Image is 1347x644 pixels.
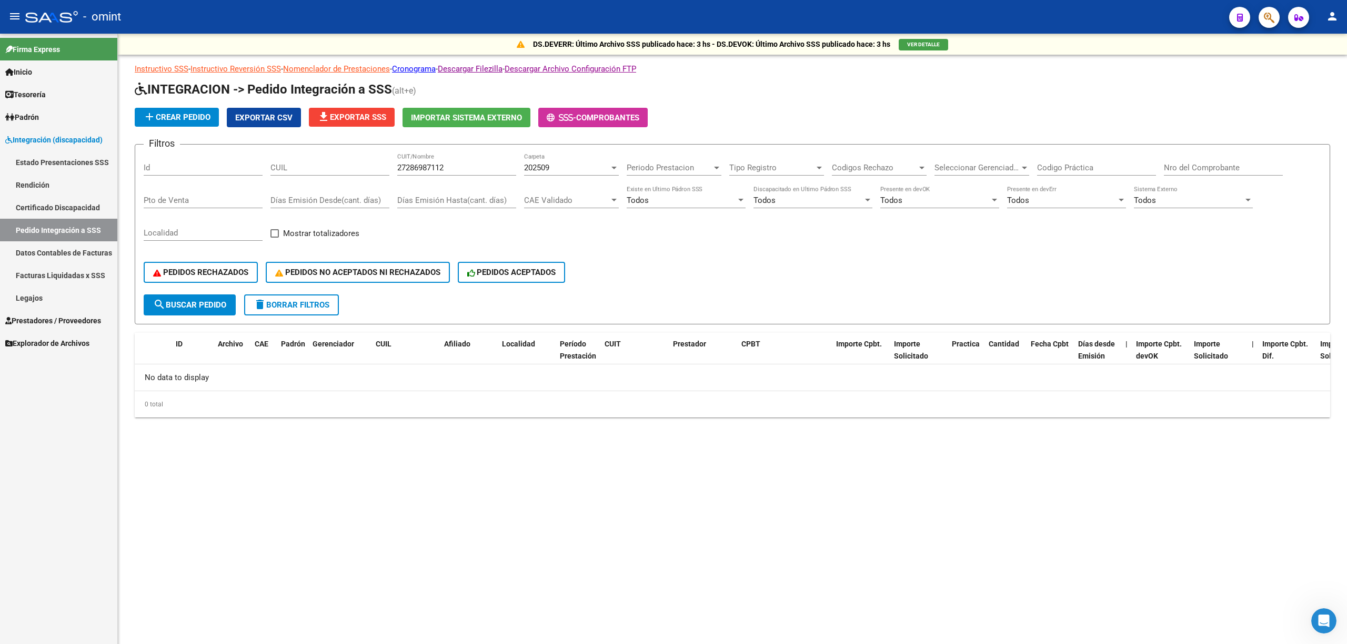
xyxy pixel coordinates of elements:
span: Todos [753,196,776,205]
a: Descargar Archivo Configuración FTP [505,64,636,74]
p: - - - - - [135,63,1330,75]
div: 0 total [135,391,1330,417]
datatable-header-cell: | [1121,333,1132,379]
span: | [1125,340,1128,348]
span: Periodo Prestacion [627,163,712,172]
span: INTEGRACION -> Pedido Integración a SSS [135,82,392,97]
datatable-header-cell: Padrón [277,333,308,379]
h3: Filtros [144,136,180,151]
span: Mostrar totalizadores [283,227,359,240]
p: DS.DEVERR: Último Archivo SSS publicado hace: 3 hs - DS.DEVOK: Último Archivo SSS publicado hace:... [533,38,890,50]
span: Padrón [281,340,305,348]
span: CAE Validado [524,196,609,205]
span: Todos [1007,196,1029,205]
datatable-header-cell: ID [172,333,214,379]
button: Buscar Pedido [144,294,236,315]
span: Importe Cpbt. Dif. [1262,340,1308,360]
span: Seleccionar Gerenciador [934,163,1020,172]
mat-icon: add [143,110,156,123]
button: PEDIDOS RECHAZADOS [144,262,258,283]
span: Todos [880,196,902,205]
button: Crear Pedido [135,108,219,127]
span: CUIL [376,340,391,348]
a: Cronograma [392,64,436,74]
span: Importar Sistema Externo [411,113,522,122]
a: Instructivo Reversión SSS [190,64,281,74]
datatable-header-cell: Localidad [498,333,556,379]
span: 202509 [524,163,549,172]
span: Afiliado [444,340,470,348]
a: Instructivo SSS [135,64,188,74]
datatable-header-cell: CUIT [600,333,669,379]
span: Practica [952,340,980,348]
button: Borrar Filtros [244,294,339,315]
span: Importe Solicitado [894,340,928,360]
datatable-header-cell: Practica [948,333,984,379]
datatable-header-cell: Archivo [214,333,250,379]
span: CPBT [741,340,760,348]
datatable-header-cell: Importe Cpbt. [832,333,890,379]
span: PEDIDOS RECHAZADOS [153,268,248,277]
span: | [1252,340,1254,348]
span: Prestadores / Proveedores [5,315,101,326]
span: Días desde Emisión [1078,340,1115,360]
span: Firma Express [5,44,60,55]
button: -Comprobantes [538,108,648,127]
datatable-header-cell: Días desde Emisión [1074,333,1121,379]
button: PEDIDOS ACEPTADOS [458,262,566,283]
datatable-header-cell: CPBT [737,333,832,379]
span: Período Prestación [560,340,596,360]
datatable-header-cell: Período Prestación [556,333,600,379]
span: Prestador [673,340,706,348]
mat-icon: menu [8,10,21,23]
button: Exportar SSS [309,108,395,127]
a: Descargar Filezilla [438,64,502,74]
datatable-header-cell: Importe Solicitado devOK [1190,333,1248,379]
span: Exportar SSS [317,113,386,122]
mat-icon: delete [254,298,266,311]
mat-icon: search [153,298,166,311]
span: Inicio [5,66,32,78]
datatable-header-cell: Prestador [669,333,737,379]
span: Localidad [502,340,535,348]
span: Importe Cpbt. devOK [1136,340,1182,360]
datatable-header-cell: | [1248,333,1258,379]
datatable-header-cell: Afiliado [440,333,498,379]
span: Tesorería [5,89,46,100]
span: - omint [83,5,121,28]
button: Importar Sistema Externo [403,108,530,127]
span: Gerenciador [313,340,354,348]
a: Nomenclador de Prestaciones [283,64,390,74]
span: (alt+e) [392,86,416,96]
span: - [547,113,576,122]
div: No data to display [135,364,1330,391]
span: CUIT [605,340,621,348]
mat-icon: file_download [317,110,330,123]
button: VER DETALLE [899,39,948,50]
span: PEDIDOS NO ACEPTADOS NI RECHAZADOS [275,268,440,277]
datatable-header-cell: Importe Solicitado [890,333,948,379]
span: Cantidad [989,340,1019,348]
span: PEDIDOS ACEPTADOS [467,268,556,277]
datatable-header-cell: CAE [250,333,277,379]
span: Comprobantes [576,113,639,122]
span: Importe Solicitado devOK [1194,340,1228,372]
span: Explorador de Archivos [5,338,89,349]
span: Importe Cpbt. [836,340,882,348]
span: Borrar Filtros [254,300,329,310]
mat-icon: person [1326,10,1339,23]
datatable-header-cell: Gerenciador [308,333,371,379]
span: Codigos Rechazo [832,163,917,172]
span: CAE [255,340,268,348]
span: Todos [1134,196,1156,205]
datatable-header-cell: CUIL [371,333,440,379]
datatable-header-cell: Importe Cpbt. devOK [1132,333,1190,379]
span: Exportar CSV [235,113,293,122]
button: PEDIDOS NO ACEPTADOS NI RECHAZADOS [266,262,450,283]
span: Archivo [218,340,243,348]
iframe: Intercom live chat [1311,608,1336,633]
span: Padrón [5,111,39,123]
span: ID [176,340,183,348]
span: Fecha Cpbt [1031,340,1069,348]
datatable-header-cell: Importe Cpbt. Dif. [1258,333,1316,379]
